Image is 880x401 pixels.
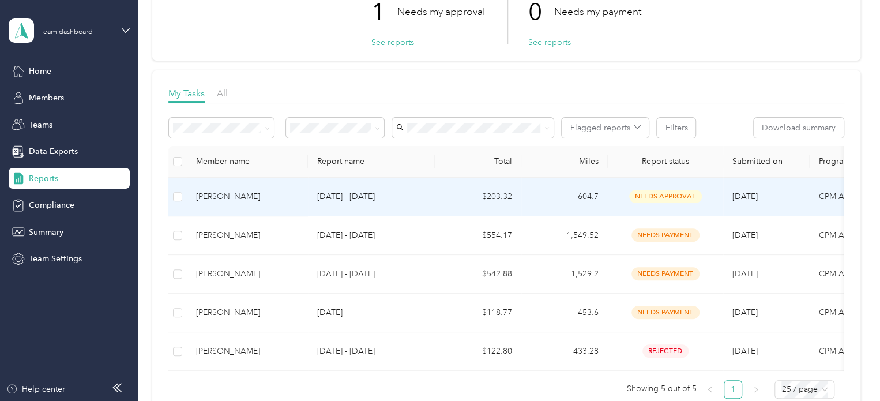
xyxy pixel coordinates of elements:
span: [DATE] [732,230,758,240]
td: 1,549.52 [521,216,608,255]
p: [DATE] - [DATE] [317,345,426,358]
span: Reports [29,173,58,185]
span: needs payment [631,306,700,319]
button: left [701,380,719,399]
td: $122.80 [435,332,521,371]
span: Summary [29,226,63,238]
td: 1,529.2 [521,255,608,294]
button: Download summary [754,118,844,138]
span: Team Settings [29,253,82,265]
p: [DATE] - [DATE] [317,229,426,242]
div: [PERSON_NAME] [196,268,299,280]
td: $203.32 [435,178,521,216]
span: Home [29,65,51,77]
p: [DATE] - [DATE] [317,190,426,203]
button: Flagged reports [562,118,649,138]
button: right [747,380,765,399]
td: $554.17 [435,216,521,255]
th: Submitted on [723,146,810,178]
td: 433.28 [521,332,608,371]
iframe: Everlance-gr Chat Button Frame [815,336,880,401]
span: Showing 5 out of 5 [626,380,696,398]
span: [DATE] [732,269,758,279]
span: [DATE] [732,346,758,356]
span: [DATE] [732,192,758,201]
span: needs approval [629,190,702,203]
span: Compliance [29,199,74,211]
div: Team dashboard [40,29,93,36]
div: [PERSON_NAME] [196,345,299,358]
li: Next Page [747,380,765,399]
button: Filters [657,118,695,138]
button: Help center [6,383,65,395]
div: [PERSON_NAME] [196,306,299,319]
button: See reports [371,36,414,48]
li: Previous Page [701,380,719,399]
span: [DATE] [732,308,758,317]
div: Miles [531,156,599,166]
span: Teams [29,119,52,131]
p: Needs my approval [397,5,485,19]
button: See reports [528,36,571,48]
th: Member name [187,146,308,178]
span: right [753,386,759,393]
div: [PERSON_NAME] [196,229,299,242]
a: 1 [724,381,742,398]
span: 25 / page [781,381,828,398]
p: [DATE] [317,306,426,319]
div: Page Size [774,380,834,399]
span: Members [29,92,64,104]
div: Member name [196,156,299,166]
td: 453.6 [521,294,608,332]
span: needs payment [631,228,700,242]
div: Total [444,156,512,166]
p: [DATE] - [DATE] [317,268,426,280]
li: 1 [724,380,742,399]
span: Report status [617,156,714,166]
span: rejected [642,344,689,358]
span: left [706,386,713,393]
td: $118.77 [435,294,521,332]
p: Needs my payment [554,5,641,19]
span: needs payment [631,267,700,280]
span: Data Exports [29,145,78,158]
td: 604.7 [521,178,608,216]
span: All [217,88,228,99]
span: My Tasks [168,88,205,99]
th: Report name [308,146,435,178]
td: $542.88 [435,255,521,294]
div: [PERSON_NAME] [196,190,299,203]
